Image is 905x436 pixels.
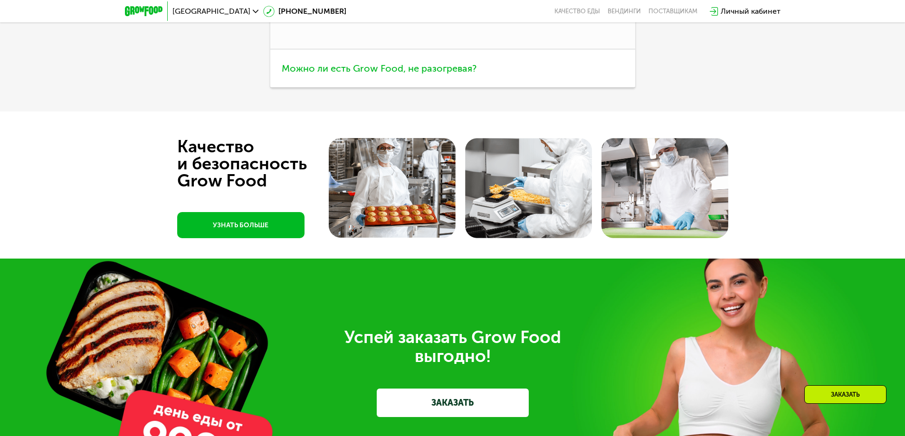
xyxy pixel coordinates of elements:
span: [GEOGRAPHIC_DATA] [172,8,250,15]
div: Успей заказать Grow Food выгодно! [187,328,719,366]
div: поставщикам [648,8,697,15]
div: Качество и безопасность Grow Food [177,138,342,189]
a: Вендинги [608,8,641,15]
a: Качество еды [554,8,600,15]
div: Личный кабинет [721,6,781,17]
a: ЗАКАЗАТЬ [377,389,529,417]
a: УЗНАТЬ БОЛЬШЕ [177,212,305,238]
a: [PHONE_NUMBER] [263,6,346,17]
span: Можно ли есть Grow Food, не разогревая? [282,63,476,74]
div: Заказать [804,385,886,404]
